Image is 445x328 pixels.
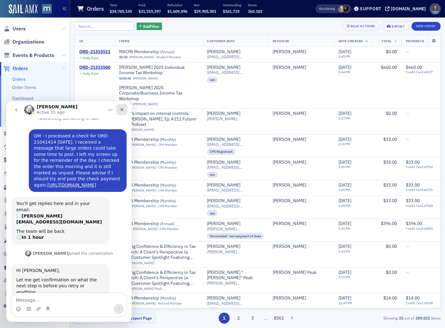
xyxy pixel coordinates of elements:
span: $14.00 [406,295,420,301]
div: [PERSON_NAME] [273,221,306,227]
button: Export Page [121,313,155,323]
span: $0.00 [386,269,397,275]
time: 2:30 PM [338,142,350,146]
div: CPA Member [158,143,177,147]
div: [PERSON_NAME] [273,111,306,116]
span: Events & Products [13,52,54,59]
a: [PERSON_NAME] [131,301,156,305]
img: SailAMX [42,4,52,14]
span: $396.00 [406,221,422,226]
span: $0.00 [386,243,397,249]
span: Denise Golden [273,49,330,55]
div: Showing out of items [323,315,441,321]
a: Users [3,25,26,32]
p: Net [194,3,216,7]
a: [PERSON_NAME] [131,204,156,208]
span: — [406,110,409,116]
a: [PERSON_NAME] [133,227,158,231]
a: New Order [411,23,441,28]
a: Order Items [12,85,36,90]
span: $33.00 [383,198,397,203]
a: [PERSON_NAME] [207,182,240,188]
a: [PERSON_NAME] [129,261,154,265]
a: [PERSON_NAME] [207,160,240,165]
span: Dawn Stein [273,244,330,249]
span: Invoicee [273,39,289,43]
time: 1:45 PM [338,226,350,231]
button: Bulk Actions [342,22,380,31]
time: 12:45 PM [338,301,352,305]
div: Aidan says… [5,148,120,162]
time: 2:44 PM [338,70,350,74]
span: 260,102 [248,9,262,14]
span: ( Monthly ) [160,295,176,300]
p: Refunded [167,3,187,7]
a: Imports [3,290,31,297]
div: Fully Paid [83,56,98,60]
div: CPE Registrant [207,149,235,155]
div: [PERSON_NAME] [273,198,306,204]
a: [PERSON_NAME] [207,244,240,249]
div: The team will be back 🕒 [10,127,98,139]
span: [EMAIL_ADDRESS][DOMAIN_NAME] [207,204,264,208]
a: Orders [3,65,28,72]
a: [PERSON_NAME] [131,188,156,192]
div: [PERSON_NAME] [207,49,240,55]
a: Reports [3,170,30,177]
span: $0.00 [119,55,128,59]
span: $33.00 [383,182,397,188]
div: [PERSON_NAME] [207,111,240,116]
a: Building Confidence & Efficiency in Tax Research: A Client’s Perspective (a BlueJ Customer Spotli... [119,244,198,260]
div: Also [319,7,325,11]
span: Orders [13,65,28,72]
a: [PERSON_NAME] [207,198,240,204]
button: 3 [247,313,258,324]
span: [DATE] [338,221,351,226]
a: Memberships [3,157,43,164]
div: Aidan says… [5,162,120,211]
span: — [406,243,409,249]
b: In 1 hour [15,133,38,138]
span: MACPA Membership [119,49,198,55]
button: 2 [233,313,244,324]
span: Payments [406,39,424,43]
button: 1 [219,313,230,324]
span: David Liddle [273,295,330,301]
span: Date Created [338,39,363,43]
span: … [261,315,270,321]
span: MACPA Membership [119,198,198,204]
a: Automations [3,237,42,244]
a: Exports [3,277,30,284]
div: joined the conversation [27,149,107,155]
span: Credit Card x9792 [406,165,437,169]
div: [PERSON_NAME] [207,221,240,227]
span: Maureen Woods [273,160,330,165]
a: MACPA Membership (Annual) [119,49,198,55]
div: Hi [PERSON_NAME], [10,166,98,172]
span: Items [119,39,130,43]
a: [PERSON_NAME] [273,49,306,55]
time: 2:45 PM [338,54,350,59]
a: E-Learning [3,223,37,230]
a: [PERSON_NAME] Peak [129,287,162,291]
span: [DATE] [338,64,351,70]
span: ID [79,39,83,43]
button: AddFilter [137,23,162,30]
span: [EMAIL_ADDRESS][DOMAIN_NAME] [207,142,264,147]
span: MACPA Membership [119,295,198,301]
span: [EMAIL_ADDRESS][DOMAIN_NAME] [207,165,264,170]
a: [PERSON_NAME] 2025 Corporate/Business Income Tax Workshop [119,85,198,102]
span: Jennifer Strine [273,111,330,116]
a: [PERSON_NAME] 2025 Individual Income Tax Workshop [119,65,198,76]
a: Registrations [3,130,43,137]
span: Users [13,25,26,32]
span: Viewing [319,7,335,11]
span: ( Annual ) [160,221,175,226]
a: Content [3,197,31,204]
div: CPA Member [160,227,179,231]
span: ( Annual ) [160,49,175,54]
